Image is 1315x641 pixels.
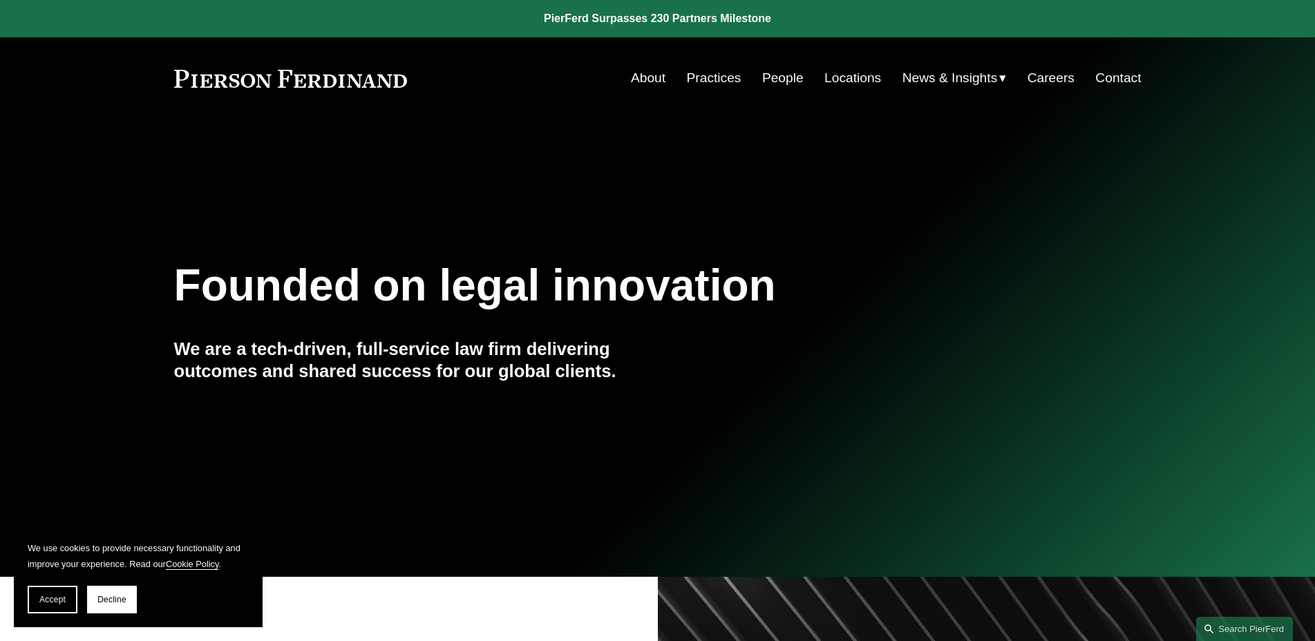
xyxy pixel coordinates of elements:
[1095,65,1141,91] a: Contact
[902,66,998,90] span: News & Insights
[166,559,219,569] a: Cookie Policy
[174,338,658,383] h4: We are a tech-driven, full-service law firm delivering outcomes and shared success for our global...
[28,540,249,572] p: We use cookies to provide necessary functionality and improve your experience. Read our .
[631,65,665,91] a: About
[174,260,981,311] h1: Founded on legal innovation
[39,595,66,604] span: Accept
[687,65,741,91] a: Practices
[762,65,804,91] a: People
[14,526,263,627] section: Cookie banner
[1028,65,1075,91] a: Careers
[28,586,77,613] button: Accept
[902,65,1007,91] a: folder dropdown
[87,586,137,613] button: Decline
[1196,617,1293,641] a: Search this site
[97,595,126,604] span: Decline
[824,65,881,91] a: Locations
